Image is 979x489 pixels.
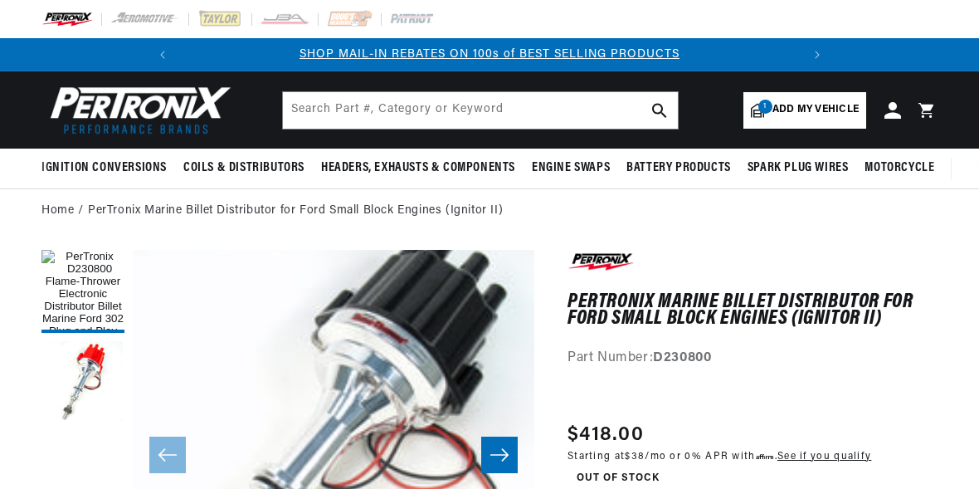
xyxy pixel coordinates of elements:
button: Slide right [481,437,518,473]
span: Spark Plug Wires [748,159,849,177]
button: search button [641,92,678,129]
span: Battery Products [626,159,731,177]
span: Motorcycle [865,159,934,177]
img: Pertronix [41,81,232,139]
button: Load image 1 in gallery view [41,250,124,333]
a: 1Add my vehicle [743,92,866,129]
button: Translation missing: en.sections.announcements.previous_announcement [146,38,179,71]
summary: Spark Plug Wires [739,149,857,188]
summary: Coils & Distributors [175,149,313,188]
div: Announcement [179,46,801,64]
span: Coils & Distributors [183,159,304,177]
summary: Engine Swaps [524,149,618,188]
span: Out of Stock [567,468,669,489]
span: Headers, Exhausts & Components [321,159,515,177]
span: Add my vehicle [772,102,859,118]
span: Affirm [756,452,775,460]
a: Home [41,202,74,220]
span: Engine Swaps [532,159,610,177]
span: Ignition Conversions [41,159,167,177]
span: $418.00 [567,420,644,450]
a: PerTronix Marine Billet Distributor for Ford Small Block Engines (Ignitor II) [88,202,503,220]
a: SHOP MAIL-IN REBATES ON 100s of BEST SELLING PRODUCTS [300,48,679,61]
div: Part Number: [567,348,938,369]
button: Slide left [149,437,186,473]
summary: Headers, Exhausts & Components [313,149,524,188]
strong: D230800 [653,351,711,364]
p: Starting at /mo or 0% APR with . [567,450,871,464]
span: $38 [625,452,645,462]
span: 1 [758,100,772,114]
input: Search Part #, Category or Keyword [283,92,678,129]
div: 1 of 2 [179,46,801,64]
button: Load image 2 in gallery view [41,341,124,424]
h1: PerTronix Marine Billet Distributor for Ford Small Block Engines (Ignitor II) [567,294,938,328]
a: See if you qualify - Learn more about Affirm Financing (opens in modal) [777,452,871,462]
summary: Battery Products [618,149,739,188]
nav: breadcrumbs [41,202,938,220]
summary: Motorcycle [856,149,942,188]
button: Translation missing: en.sections.announcements.next_announcement [801,38,834,71]
summary: Ignition Conversions [41,149,175,188]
